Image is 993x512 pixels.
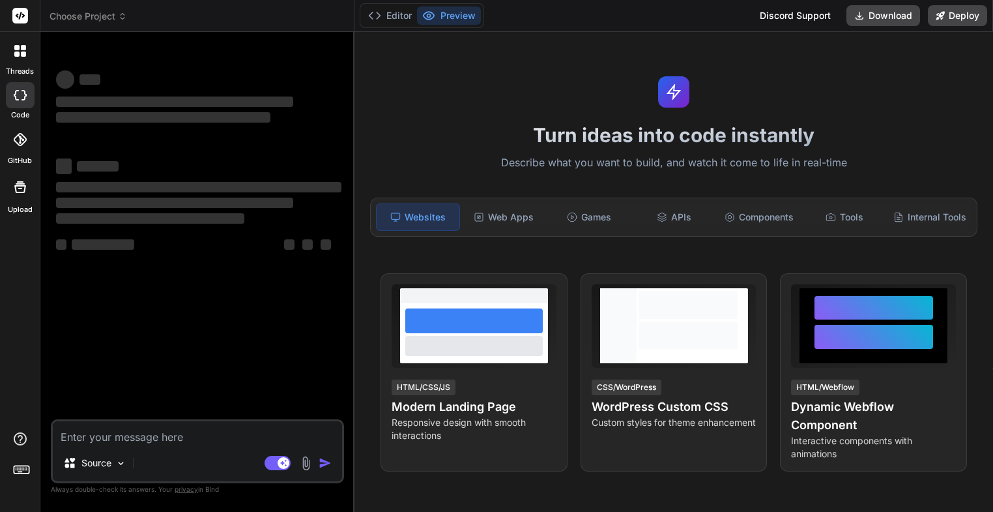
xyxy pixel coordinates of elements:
span: Choose Project [50,10,127,23]
span: ‌ [56,198,293,208]
div: Websites [376,203,460,231]
div: APIs [633,203,715,231]
span: ‌ [321,239,331,250]
h4: WordPress Custom CSS [592,398,756,416]
span: privacy [175,485,198,493]
div: Tools [803,203,885,231]
div: Web Apps [463,203,545,231]
div: Components [718,203,801,231]
p: Describe what you want to build, and watch it come to life in real-time [362,155,985,172]
h4: Dynamic Webflow Component [791,398,956,434]
img: Pick Models [115,458,126,469]
div: Games [548,203,631,231]
div: CSS/WordPress [592,380,661,395]
span: ‌ [72,239,134,250]
span: ‌ [56,182,341,192]
div: HTML/Webflow [791,380,859,395]
h4: Modern Landing Page [392,398,556,416]
div: HTML/CSS/JS [392,380,455,395]
span: ‌ [79,74,100,85]
span: ‌ [56,112,270,123]
button: Preview [417,7,481,25]
div: Discord Support [752,5,839,26]
span: ‌ [56,97,293,107]
span: ‌ [302,239,313,250]
span: ‌ [56,213,244,224]
p: Always double-check its answers. Your in Bind [51,483,344,496]
span: ‌ [56,239,66,250]
p: Custom styles for theme enhancement [592,416,756,429]
span: ‌ [284,239,295,250]
p: Interactive components with animations [791,434,956,460]
label: GitHub [8,155,32,166]
span: ‌ [77,161,119,172]
label: threads [6,66,34,77]
button: Deploy [928,5,987,26]
button: Editor [363,7,417,25]
span: ‌ [56,70,74,89]
button: Download [846,5,920,26]
img: attachment [298,456,313,471]
label: Upload [8,204,33,215]
img: icon [319,457,332,470]
p: Responsive design with smooth interactions [392,416,556,442]
label: code [11,110,29,121]
div: Internal Tools [888,203,971,231]
span: ‌ [56,158,72,174]
h1: Turn ideas into code instantly [362,123,985,147]
p: Source [81,457,111,470]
